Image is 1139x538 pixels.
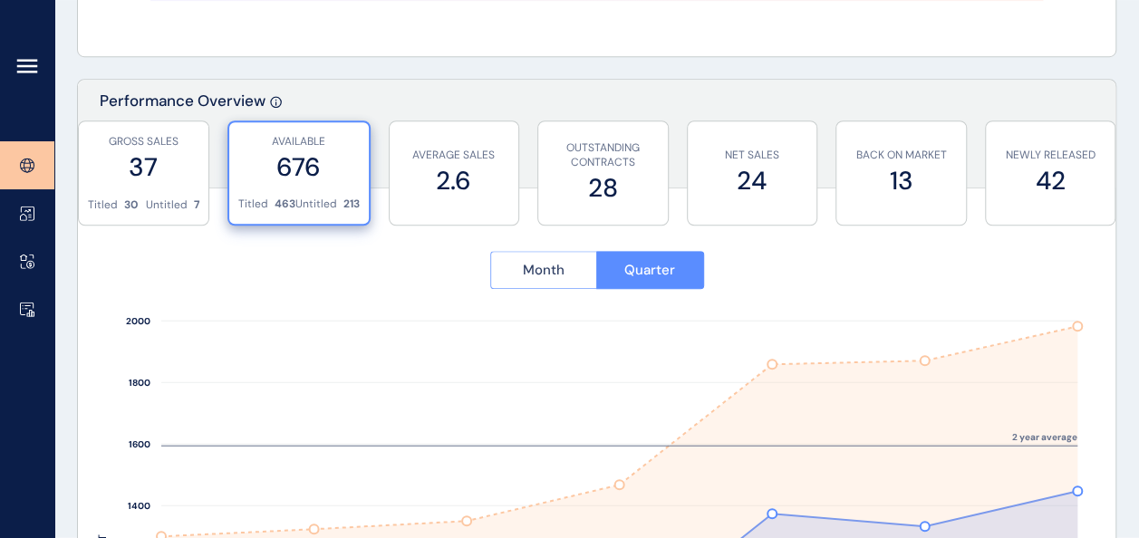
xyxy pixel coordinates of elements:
[146,197,188,213] p: Untitled
[128,500,150,512] text: 1400
[697,163,808,198] label: 24
[343,197,360,212] p: 213
[596,251,704,289] button: Quarter
[845,163,957,198] label: 13
[194,197,199,213] p: 7
[845,148,957,163] p: BACK ON MARKET
[88,197,118,213] p: Titled
[995,148,1106,163] p: NEWLY RELEASED
[995,163,1106,198] label: 42
[238,149,360,185] label: 676
[523,261,565,279] span: Month
[624,261,675,279] span: Quarter
[126,315,150,327] text: 2000
[238,134,360,149] p: AVAILABLE
[1012,431,1077,443] text: 2 year average
[129,377,150,389] text: 1800
[238,197,268,212] p: Titled
[547,170,659,206] label: 28
[697,148,808,163] p: NET SALES
[124,197,138,213] p: 30
[88,149,199,185] label: 37
[100,91,265,187] p: Performance Overview
[275,197,295,212] p: 463
[129,438,150,450] text: 1600
[295,197,337,212] p: Untitled
[547,140,659,171] p: OUTSTANDING CONTRACTS
[88,134,199,149] p: GROSS SALES
[399,148,510,163] p: AVERAGE SALES
[490,251,597,289] button: Month
[399,163,510,198] label: 2.6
